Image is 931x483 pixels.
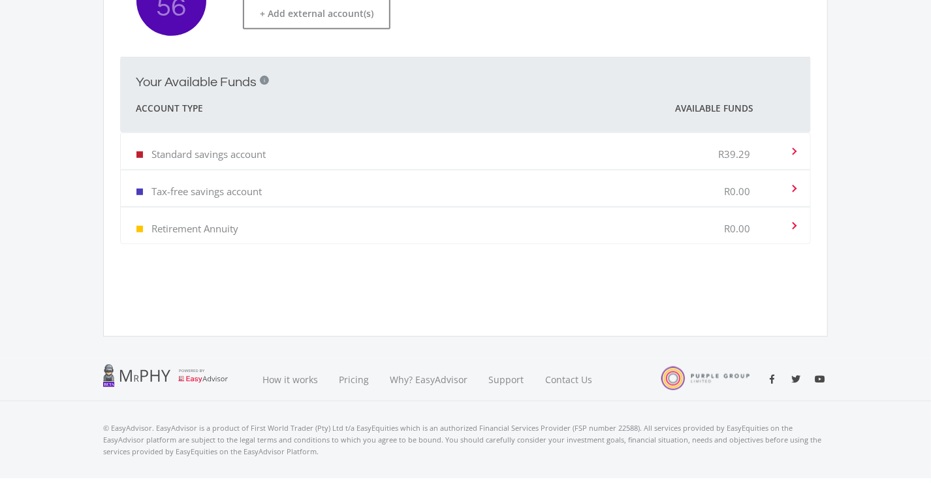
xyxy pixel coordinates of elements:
[151,185,262,198] p: Tax-free savings account
[103,422,828,458] p: © EasyAdvisor. EasyAdvisor is a product of First World Trader (Pty) Ltd t/a EasyEquities which is...
[328,358,379,401] a: Pricing
[136,101,203,116] span: Account Type
[151,148,266,161] p: Standard savings account
[260,76,269,85] div: i
[120,57,811,132] mat-expansion-panel-header: Your Available Funds i Account Type Available Funds
[724,185,750,198] p: R0.00
[535,358,604,401] a: Contact Us
[724,222,750,235] p: R0.00
[718,148,750,161] p: R39.29
[136,74,257,90] h2: Your Available Funds
[120,132,811,244] div: Your Available Funds i Account Type Available Funds
[151,222,238,235] p: Retirement Annuity
[121,170,810,206] mat-expansion-panel-header: Tax-free savings account R0.00
[478,358,535,401] a: Support
[379,358,478,401] a: Why? EasyAdvisor
[121,133,810,169] mat-expansion-panel-header: Standard savings account R39.29
[675,102,753,115] span: Available Funds
[252,358,328,401] a: How it works
[121,208,810,243] mat-expansion-panel-header: Retirement Annuity R0.00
